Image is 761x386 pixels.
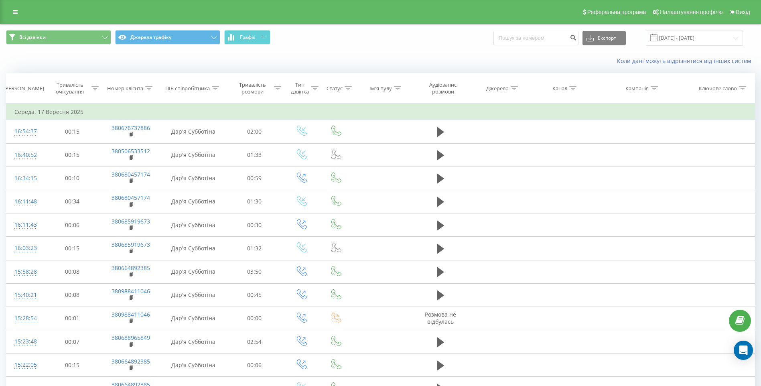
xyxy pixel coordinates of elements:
span: Налаштування профілю [660,9,722,15]
div: 15:28:54 [14,311,35,326]
td: 03:50 [225,260,283,283]
span: Вихід [736,9,750,15]
td: Дар'я Субботіна [161,143,225,167]
a: 380688965849 [112,334,150,341]
div: 16:34:15 [14,171,35,186]
td: 01:30 [225,190,283,213]
a: 380676737886 [112,124,150,132]
td: 00:34 [43,190,101,213]
td: 02:00 [225,120,283,143]
td: Дар'я Субботіна [161,190,225,213]
a: 380680457174 [112,194,150,201]
div: 16:11:43 [14,217,35,233]
div: 16:54:37 [14,124,35,139]
td: 02:54 [225,330,283,353]
div: Open Intercom Messenger [734,341,753,360]
td: 00:15 [43,237,101,260]
td: 00:30 [225,213,283,237]
td: 00:08 [43,283,101,307]
div: 16:03:23 [14,240,35,256]
button: Графік [224,30,270,45]
a: 380664892385 [112,358,150,365]
div: Статус [327,85,343,92]
a: 380988411046 [112,311,150,318]
span: Всі дзвінки [19,34,46,41]
div: Аудіозапис розмови [420,81,466,95]
td: 00:06 [43,213,101,237]
span: Розмова не відбулась [425,311,456,325]
div: Тип дзвінка [290,81,309,95]
td: 01:33 [225,143,283,167]
td: Дар'я Субботіна [161,213,225,237]
div: 15:22:05 [14,357,35,373]
div: Тривалість розмови [233,81,272,95]
button: Експорт [582,31,626,45]
a: 380685919673 [112,217,150,225]
input: Пошук за номером [493,31,578,45]
a: 380988411046 [112,287,150,295]
td: 00:07 [43,330,101,353]
td: 00:10 [43,167,101,190]
div: Канал [552,85,567,92]
td: Дар'я Субботіна [161,237,225,260]
button: Всі дзвінки [6,30,111,45]
div: Джерело [486,85,509,92]
td: 00:45 [225,283,283,307]
div: 16:40:52 [14,147,35,163]
td: Дар'я Субботіна [161,283,225,307]
span: Реферальна програма [587,9,646,15]
td: 00:00 [225,307,283,330]
div: 15:23:48 [14,334,35,349]
a: 380664892385 [112,264,150,272]
div: 15:40:21 [14,287,35,303]
td: 00:15 [43,143,101,167]
td: 00:01 [43,307,101,330]
button: Джерела трафіку [115,30,220,45]
div: 16:11:48 [14,194,35,209]
span: Графік [240,35,256,40]
a: 380685919673 [112,241,150,248]
div: Ім'я пулу [369,85,392,92]
a: 380680457174 [112,171,150,178]
td: 00:15 [43,353,101,377]
td: Дар'я Субботіна [161,330,225,353]
div: Ключове слово [699,85,737,92]
td: Дар'я Субботіна [161,120,225,143]
div: [PERSON_NAME] [4,85,44,92]
td: Дар'я Субботіна [161,260,225,283]
td: Дар'я Субботіна [161,167,225,190]
div: 15:58:28 [14,264,35,280]
td: 01:32 [225,237,283,260]
div: Тривалість очікування [50,81,89,95]
td: 00:06 [225,353,283,377]
div: Кампанія [625,85,649,92]
td: 00:08 [43,260,101,283]
td: Дар'я Субботіна [161,353,225,377]
a: Коли дані можуть відрізнятися вiд інших систем [617,57,755,65]
td: Середа, 17 Вересня 2025 [6,104,755,120]
div: ПІБ співробітника [165,85,210,92]
td: Дар'я Субботіна [161,307,225,330]
td: 00:15 [43,120,101,143]
div: Номер клієнта [107,85,143,92]
td: 00:59 [225,167,283,190]
a: 380506533512 [112,147,150,155]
